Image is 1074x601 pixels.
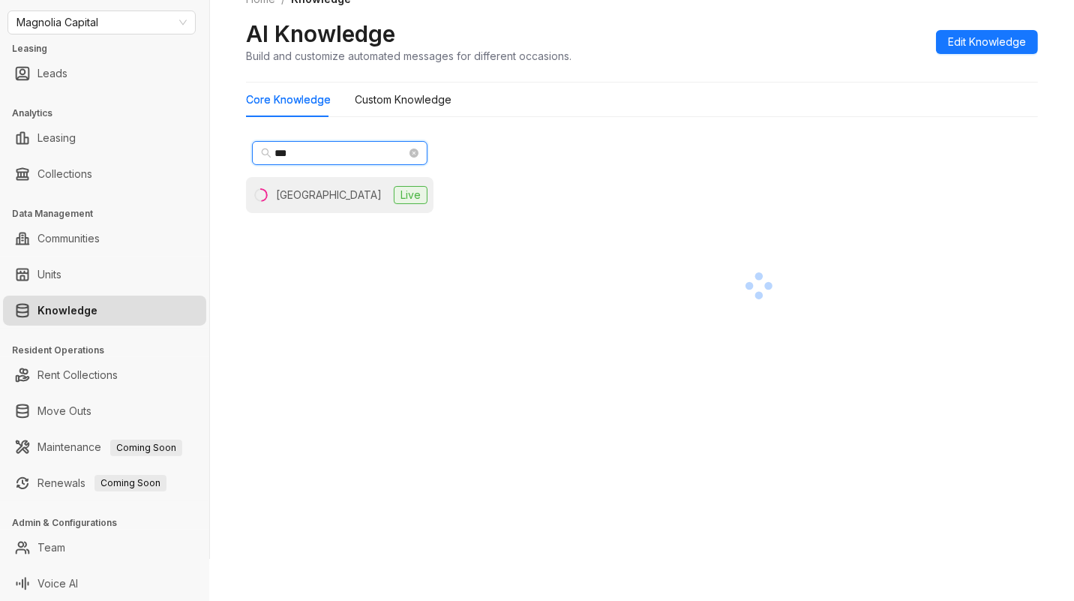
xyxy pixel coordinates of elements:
a: Rent Collections [37,360,118,390]
h2: AI Knowledge [246,20,395,48]
li: Leads [3,59,206,89]
a: Leasing [37,123,76,153]
a: Leads [37,59,67,89]
h3: Resident Operations [12,344,209,357]
span: Magnolia Capital [16,11,187,34]
a: Move Outs [37,396,91,426]
div: Custom Knowledge [355,92,451,108]
li: Communities [3,224,206,254]
a: Voice AI [37,569,78,599]
a: Team [37,533,65,563]
li: Renewals [3,468,206,498]
li: Voice AI [3,569,206,599]
h3: Admin & Configurations [12,516,209,530]
h3: Data Management [12,207,209,221]
span: Coming Soon [110,440,182,456]
a: Knowledge [37,296,97,326]
div: Core Knowledge [246,92,331,108]
li: Team [3,533,206,563]
a: Collections [37,159,92,189]
a: Communities [37,224,100,254]
span: search [261,148,271,158]
button: Edit Knowledge [936,30,1038,54]
div: Build and customize automated messages for different occasions. [246,48,571,64]
span: close-circle [409,149,418,158]
li: Collections [3,159,206,189]
h3: Analytics [12,107,209,120]
li: Leasing [3,123,206,153]
li: Rent Collections [3,360,206,390]
li: Maintenance [3,432,206,462]
li: Knowledge [3,296,206,326]
a: Units [37,260,61,290]
li: Move Outs [3,396,206,426]
a: RenewalsComing Soon [37,468,166,498]
span: Coming Soon [94,475,166,491]
span: Edit Knowledge [948,34,1026,50]
h3: Leasing [12,42,209,56]
span: Live [394,186,427,204]
li: Units [3,260,206,290]
div: [GEOGRAPHIC_DATA] [276,187,382,203]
